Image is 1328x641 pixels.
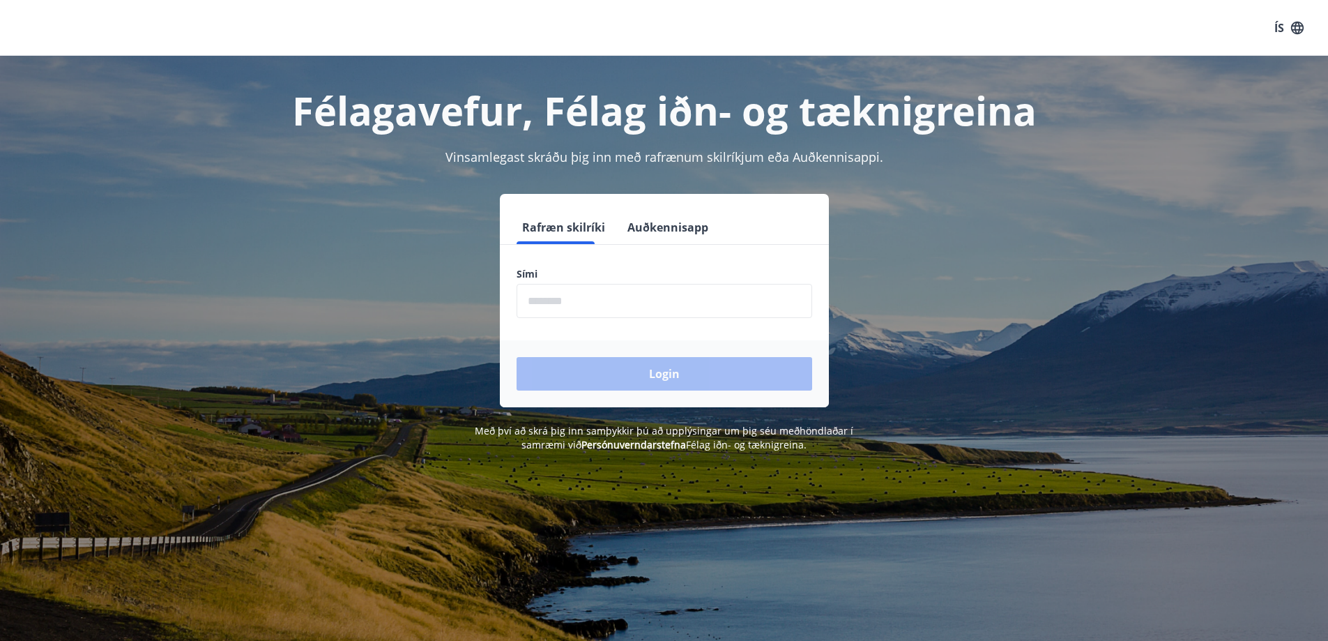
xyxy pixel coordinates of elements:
button: ÍS [1267,15,1311,40]
button: Auðkennisapp [622,211,714,244]
h1: Félagavefur, Félag iðn- og tæknigreina [179,84,1150,137]
span: Með því að skrá þig inn samþykkir þú að upplýsingar um þig séu meðhöndlaðar í samræmi við Félag i... [475,424,853,451]
label: Sími [517,267,812,281]
span: Vinsamlegast skráðu þig inn með rafrænum skilríkjum eða Auðkennisappi. [445,149,883,165]
a: Persónuverndarstefna [581,438,686,451]
button: Rafræn skilríki [517,211,611,244]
